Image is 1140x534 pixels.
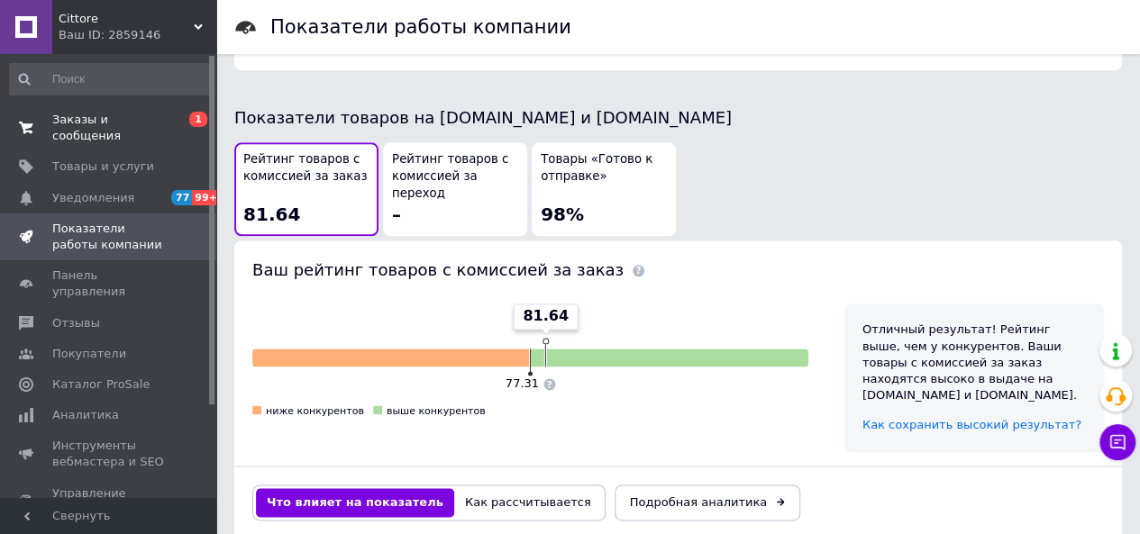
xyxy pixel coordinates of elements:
[52,346,126,362] span: Покупатели
[52,407,119,423] span: Аналитика
[9,63,213,95] input: Поиск
[615,484,800,520] a: Подробная аналитика
[52,438,167,470] span: Инструменты вебмастера и SEO
[52,190,134,206] span: Уведомления
[383,142,527,236] button: Рейтинг товаров с комиссией за переход–
[52,315,100,331] span: Отзывы
[252,260,624,279] span: Ваш рейтинг товаров с комиссией за заказ
[523,306,569,326] span: 81.64
[52,112,167,144] span: Заказы и сообщения
[532,142,676,236] button: Товары «Готово к отправке»98%
[243,151,369,185] span: Рейтинг товаров с комиссией за заказ
[266,405,364,417] span: ниже конкурентов
[387,405,486,417] span: выше конкурентов
[171,190,192,205] span: 77
[862,418,1081,431] a: Как сохранить высокий результат?
[454,488,602,517] button: Как рассчитывается
[862,321,1086,403] div: Отличный результат! Рейтинг выше, чем у конкурентов. Ваши товары с комиссией за заказ находятся в...
[506,376,539,390] span: 77.31
[541,151,667,185] span: Товары «Готово к отправке»
[189,112,207,127] span: 1
[52,267,167,300] span: Панель управления
[52,158,154,175] span: Товары и услуги
[52,221,167,253] span: Показатели работы компании
[392,204,401,225] span: –
[392,151,518,202] span: Рейтинг товаров с комиссией за переход
[541,204,584,225] span: 98%
[270,16,571,38] h1: Показатели работы компании
[52,376,150,393] span: Каталог ProSale
[52,485,167,518] span: Управление сайтом
[234,142,378,236] button: Рейтинг товаров с комиссией за заказ81.64
[192,190,222,205] span: 99+
[256,488,454,517] button: Что влияет на показатель
[59,27,216,43] div: Ваш ID: 2859146
[59,11,194,27] span: Cittore
[234,108,732,127] span: Показатели товаров на [DOMAIN_NAME] и [DOMAIN_NAME]
[243,204,300,225] span: 81.64
[1099,424,1135,460] button: Чат с покупателем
